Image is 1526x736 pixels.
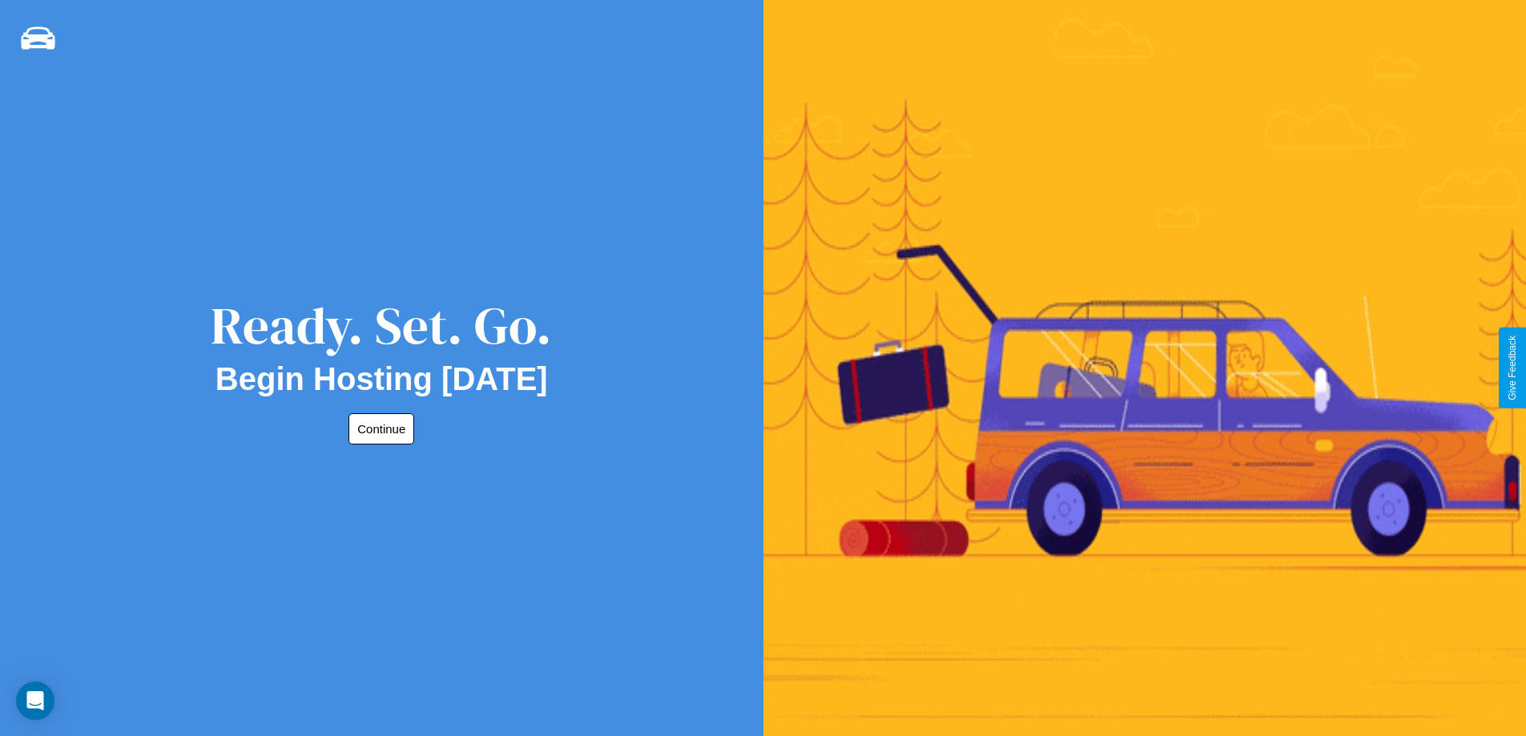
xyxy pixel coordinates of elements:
[16,682,54,720] div: Open Intercom Messenger
[215,361,548,397] h2: Begin Hosting [DATE]
[211,290,552,361] div: Ready. Set. Go.
[348,413,414,444] button: Continue
[1507,336,1518,400] div: Give Feedback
